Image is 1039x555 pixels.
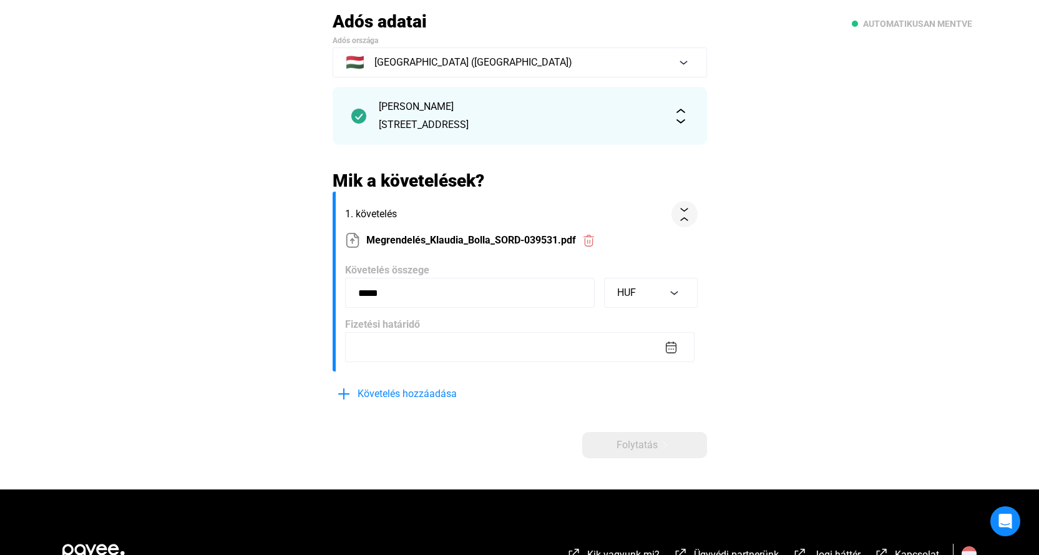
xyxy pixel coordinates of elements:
img: collapse [678,208,691,221]
img: upload-paper [345,233,360,248]
span: Követelés összege [345,264,429,276]
span: Megrendelés_Klaudia_Bolla_SORD-039531.pdf [366,233,576,248]
span: [GEOGRAPHIC_DATA] ([GEOGRAPHIC_DATA]) [374,55,572,70]
span: 🇭🇺 [346,55,364,70]
span: Adós országa [333,36,378,45]
span: Fizetési határidő [345,318,420,330]
img: expand [673,109,688,124]
img: trash-red [582,234,595,247]
div: Open Intercom Messenger [990,506,1020,536]
span: Folytatás [617,438,658,453]
div: [STREET_ADDRESS] [379,117,661,132]
img: checkmark-darker-green-circle [351,109,366,124]
button: 🇭🇺[GEOGRAPHIC_DATA] ([GEOGRAPHIC_DATA]) [333,47,707,77]
button: trash-red [576,227,602,253]
span: HUF [617,287,636,298]
img: arrow-right-white [658,442,673,448]
span: Követelés hozzáadása [358,386,457,401]
h2: Adós adatai [333,11,707,32]
img: plus-blue [336,386,351,401]
button: HUF [604,278,698,308]
button: plus-blueKövetelés hozzáadása [333,381,520,407]
span: 1. követelés [345,207,666,222]
h2: Mik a követelések? [333,170,707,192]
button: collapse [671,201,698,227]
button: Folytatásarrow-right-white [582,432,707,458]
div: [PERSON_NAME] [379,99,661,114]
